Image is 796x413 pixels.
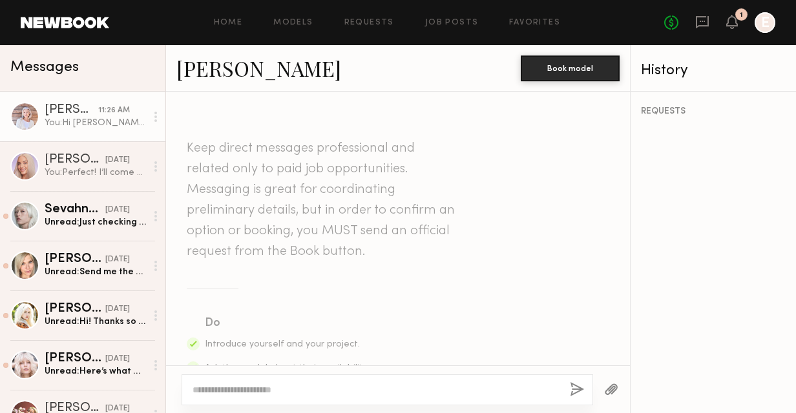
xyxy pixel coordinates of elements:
[273,19,313,27] a: Models
[45,253,105,266] div: [PERSON_NAME]
[755,12,775,33] a: E
[105,353,130,365] div: [DATE]
[641,63,786,78] div: History
[45,352,105,365] div: [PERSON_NAME]
[641,107,786,116] div: REQUESTS
[10,60,79,75] span: Messages
[45,166,146,179] div: You: Perfect! I’ll come up now
[740,12,743,19] div: 1
[105,303,130,316] div: [DATE]
[45,203,105,216] div: Sevahna d.
[45,365,146,378] div: Unread: Here’s what my hair/roots look like right now for reference :)
[521,62,620,73] a: Book model
[98,105,130,117] div: 11:26 AM
[205,340,360,348] span: Introduce yourself and your project.
[105,204,130,216] div: [DATE]
[205,314,370,332] div: Do
[45,117,146,129] div: You: Hi [PERSON_NAME], noted! I understand. I spoke with [PERSON_NAME]. Can you sendme a profile,...
[45,154,105,166] div: [PERSON_NAME]
[214,19,243,27] a: Home
[344,19,394,27] a: Requests
[187,138,458,262] header: Keep direct messages professional and related only to paid job opportunities. Messaging is great ...
[45,316,146,328] div: Unread: Hi! Thanks so much for reaching out! Unfortunately I am not available that day
[45,216,146,228] div: Unread: Just checking in. Haven’t heard anything back from you on IG
[45,104,98,117] div: [PERSON_NAME]
[425,19,479,27] a: Job Posts
[521,55,620,81] button: Book model
[205,364,369,372] span: Ask the model about their availability.
[176,54,341,82] a: [PERSON_NAME]
[45,266,146,278] div: Unread: Send me the details and I’ll be there on the 10th! Looking forward to it!
[105,254,130,266] div: [DATE]
[105,154,130,166] div: [DATE]
[509,19,560,27] a: Favorites
[45,303,105,316] div: [PERSON_NAME]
